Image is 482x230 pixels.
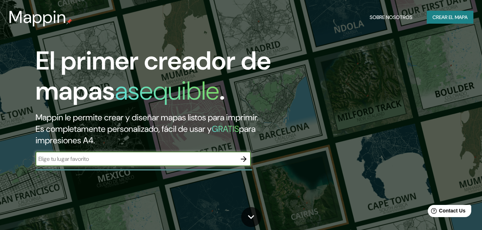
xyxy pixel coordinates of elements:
h3: Mappin [9,7,66,27]
h1: asequible [115,74,219,107]
h5: GRATIS [212,123,239,134]
button: Crear el mapa [427,11,473,24]
iframe: Help widget launcher [418,202,474,222]
input: Elige tu lugar favorito [36,155,237,163]
h2: Mappin le permite crear y diseñar mapas listos para imprimir. Es completamente personalizado, fác... [36,112,277,146]
h1: El primer creador de mapas . [36,46,277,112]
button: Sobre nosotros [367,11,415,24]
font: Sobre nosotros [370,13,412,22]
font: Crear el mapa [432,13,468,22]
img: mappin-pin [66,19,72,24]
